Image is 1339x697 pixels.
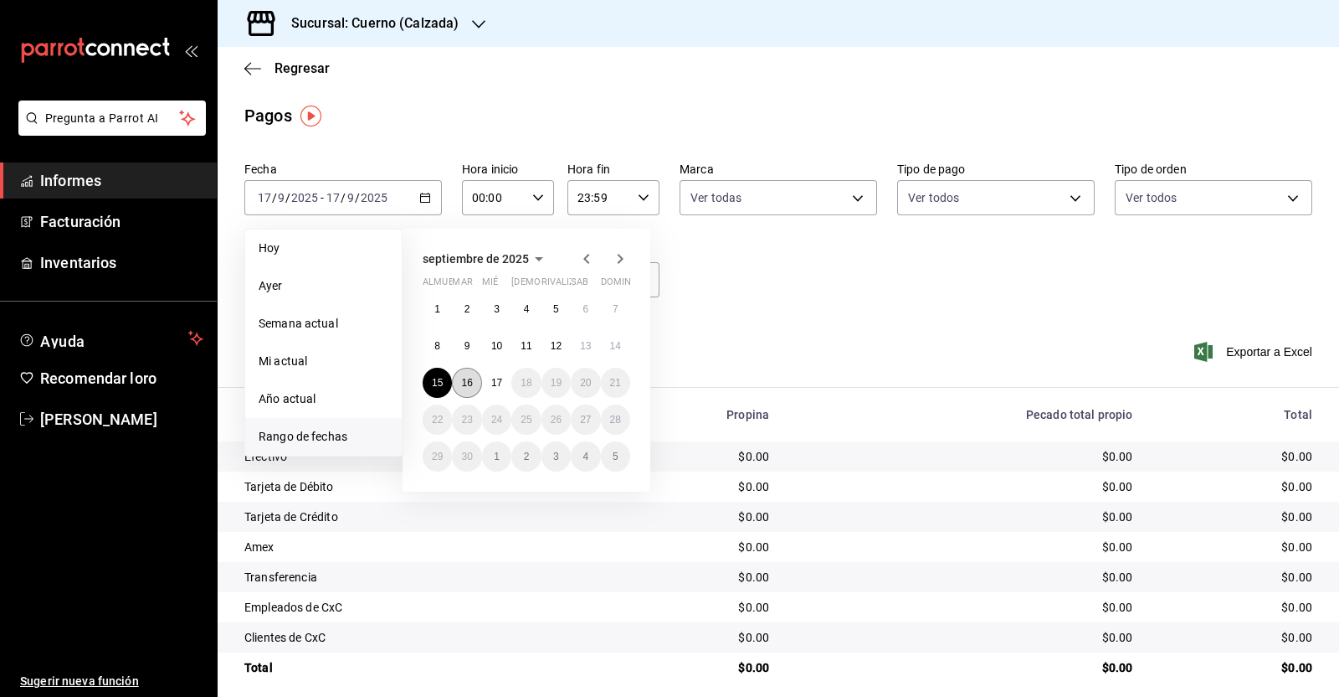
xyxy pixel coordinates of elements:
abbr: 18 de septiembre de 2025 [521,377,531,389]
button: 6 de septiembre de 2025 [571,294,600,324]
font: $0.00 [738,480,769,493]
font: 5 [553,303,559,315]
font: 3 [553,451,559,462]
font: 22 [432,414,443,426]
button: 2 de octubre de 2025 [511,441,541,472]
font: Clientes de CxC [244,631,326,644]
font: 29 [432,451,443,462]
font: $0.00 [1281,601,1312,614]
font: 2 [464,303,470,315]
font: 25 [521,414,531,426]
font: / [272,191,277,204]
abbr: 25 de septiembre de 2025 [521,414,531,426]
font: Rango de fechas [259,430,347,443]
button: Pregunta a Parrot AI [18,101,206,136]
abbr: 1 de septiembre de 2025 [434,303,440,315]
font: Recomendar loro [40,369,156,387]
input: ---- [360,191,388,204]
button: 19 de septiembre de 2025 [541,368,571,398]
font: Propina [726,408,769,421]
font: mar [452,276,472,287]
font: Ver todos [1126,191,1177,204]
font: Semana actual [259,317,338,330]
abbr: 5 de septiembre de 2025 [553,303,559,315]
abbr: 27 de septiembre de 2025 [580,414,591,426]
input: -- [277,191,285,204]
font: 28 [610,414,621,426]
font: 23 [461,414,472,426]
abbr: 8 de septiembre de 2025 [434,340,440,352]
button: 12 de septiembre de 2025 [541,331,571,361]
font: Mi actual [259,354,307,368]
font: $0.00 [1281,571,1312,584]
font: Ver todos [908,191,959,204]
button: septiembre de 2025 [423,249,549,269]
font: Hora fin [567,163,610,176]
font: Transferencia [244,571,317,584]
font: $0.00 [1102,661,1133,674]
font: Tarjeta de Crédito [244,510,338,524]
font: $0.00 [1102,601,1133,614]
button: 1 de septiembre de 2025 [423,294,452,324]
font: 4 [582,451,588,462]
abbr: 11 de septiembre de 2025 [521,340,531,352]
font: 14 [610,340,621,352]
font: 19 [551,377,562,389]
button: 4 de septiembre de 2025 [511,294,541,324]
font: Exportar a Excel [1226,345,1312,359]
button: 22 de septiembre de 2025 [423,405,452,435]
font: 27 [580,414,591,426]
font: 6 [582,303,588,315]
font: Efectivo [244,450,287,463]
button: 15 de septiembre de 2025 [423,368,452,398]
button: 11 de septiembre de 2025 [511,331,541,361]
font: 15 [432,377,443,389]
font: - [321,191,324,204]
font: Amex [244,540,274,554]
abbr: 21 de septiembre de 2025 [610,377,621,389]
font: almuerzo [423,276,472,287]
font: Sugerir nueva función [20,674,139,688]
font: $0.00 [1281,510,1312,524]
button: 13 de septiembre de 2025 [571,331,600,361]
font: rivalizar [541,276,587,287]
font: $0.00 [1281,661,1312,674]
font: $0.00 [738,540,769,554]
font: dominio [601,276,641,287]
font: Sucursal: Cuerno (Calzada) [291,15,459,31]
font: 10 [491,340,502,352]
button: 29 de septiembre de 2025 [423,441,452,472]
abbr: 12 de septiembre de 2025 [551,340,562,352]
font: 11 [521,340,531,352]
font: 20 [580,377,591,389]
font: $0.00 [1102,571,1133,584]
font: Total [1284,408,1312,421]
font: / [285,191,290,204]
font: mié [482,276,498,287]
button: 14 de septiembre de 2025 [601,331,630,361]
abbr: 3 de septiembre de 2025 [494,303,500,315]
button: 21 de septiembre de 2025 [601,368,630,398]
font: 3 [494,303,500,315]
font: 2 [524,451,530,462]
button: 25 de septiembre de 2025 [511,405,541,435]
font: $0.00 [738,450,769,463]
button: 20 de septiembre de 2025 [571,368,600,398]
button: 1 de octubre de 2025 [482,441,511,472]
abbr: 14 de septiembre de 2025 [610,340,621,352]
font: $0.00 [1102,540,1133,554]
abbr: 23 de septiembre de 2025 [461,414,472,426]
font: $0.00 [1102,450,1133,463]
input: -- [346,191,355,204]
font: [PERSON_NAME] [40,410,157,428]
button: 28 de septiembre de 2025 [601,405,630,435]
font: Ver todas [690,191,741,204]
font: 7 [613,303,618,315]
font: 12 [551,340,562,352]
abbr: lunes [423,276,472,294]
input: ---- [290,191,319,204]
button: Exportar a Excel [1198,342,1312,362]
button: 5 de octubre de 2025 [601,441,630,472]
button: 24 de septiembre de 2025 [482,405,511,435]
abbr: 26 de septiembre de 2025 [551,414,562,426]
